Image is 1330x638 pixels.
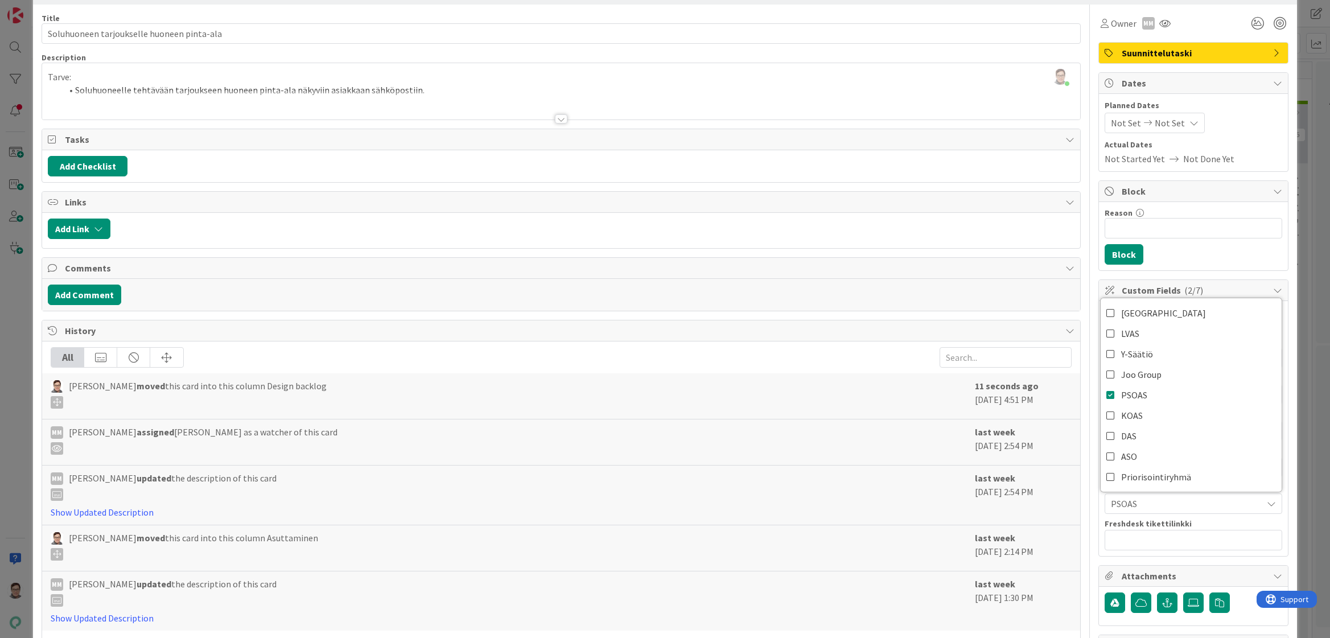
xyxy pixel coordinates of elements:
[1101,467,1282,487] a: Priorisointiryhmä
[1052,69,1068,85] img: TLZ6anu1DcGAWb83eubghn1RH4uaPPi4.jfif
[1155,116,1185,130] span: Not Set
[1121,366,1162,383] span: Joo Group
[1101,344,1282,364] a: Y-Säätiö
[1183,152,1234,166] span: Not Done Yet
[51,426,63,439] div: MM
[69,471,277,501] span: [PERSON_NAME] the description of this card
[975,472,1015,484] b: last week
[42,13,60,23] label: Title
[137,380,165,392] b: moved
[48,285,121,305] button: Add Comment
[1184,285,1203,296] span: ( 2/7 )
[51,612,154,624] a: Show Updated Description
[1111,497,1262,511] span: PSOAS
[1122,184,1267,198] span: Block
[1101,323,1282,344] a: LVAS
[65,324,1059,337] span: History
[975,578,1015,590] b: last week
[1101,426,1282,446] a: DAS
[1121,407,1143,424] span: KOAS
[1111,17,1137,30] span: Owner
[51,472,63,485] div: MM
[1122,283,1267,297] span: Custom Fields
[51,507,154,518] a: Show Updated Description
[1105,139,1282,151] span: Actual Dates
[137,472,171,484] b: updated
[1121,386,1147,404] span: PSOAS
[69,577,277,607] span: [PERSON_NAME] the description of this card
[975,471,1072,519] div: [DATE] 2:54 PM
[1122,569,1267,583] span: Attachments
[61,84,1074,97] li: Soluhuoneelle tehtävään tarjoukseen huoneen pinta-ala näkyviin asiakkaan sähköpostiin.
[137,532,165,544] b: moved
[975,426,1015,438] b: last week
[975,532,1015,544] b: last week
[69,531,318,561] span: [PERSON_NAME] this card into this column Asuttaminen
[69,425,337,455] span: [PERSON_NAME] [PERSON_NAME] as a watcher of this card
[1111,116,1141,130] span: Not Set
[65,261,1059,275] span: Comments
[42,52,86,63] span: Description
[1121,345,1153,363] span: Y-Säätiö
[48,71,1074,84] p: Tarve:
[48,219,110,239] button: Add Link
[1122,46,1267,60] span: Suunnittelutaski
[1121,468,1191,485] span: Priorisointiryhmä
[69,379,327,409] span: [PERSON_NAME] this card into this column Design backlog
[975,577,1072,625] div: [DATE] 1:30 PM
[51,578,63,591] div: MM
[975,380,1039,392] b: 11 seconds ago
[975,379,1072,413] div: [DATE] 4:51 PM
[65,195,1059,209] span: Links
[1121,448,1137,465] span: ASO
[1121,304,1206,322] span: [GEOGRAPHIC_DATA]
[1142,17,1155,30] div: MM
[1105,208,1133,218] label: Reason
[1122,76,1267,90] span: Dates
[137,578,171,590] b: updated
[1105,244,1143,265] button: Block
[940,347,1072,368] input: Search...
[1101,446,1282,467] a: ASO
[1121,427,1137,444] span: DAS
[1105,520,1282,528] div: Freshdesk tikettilinkki
[1105,100,1282,112] span: Planned Dates
[1101,303,1282,323] a: [GEOGRAPHIC_DATA]
[42,23,1080,44] input: type card name here...
[1121,325,1139,342] span: LVAS
[1105,152,1165,166] span: Not Started Yet
[65,133,1059,146] span: Tasks
[137,426,174,438] b: assigned
[51,532,63,545] img: SM
[1101,385,1282,405] a: PSOAS
[51,380,63,393] img: SM
[1101,364,1282,385] a: Joo Group
[24,2,52,15] span: Support
[1101,405,1282,426] a: KOAS
[975,425,1072,459] div: [DATE] 2:54 PM
[48,156,127,176] button: Add Checklist
[975,531,1072,565] div: [DATE] 2:14 PM
[51,348,84,367] div: All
